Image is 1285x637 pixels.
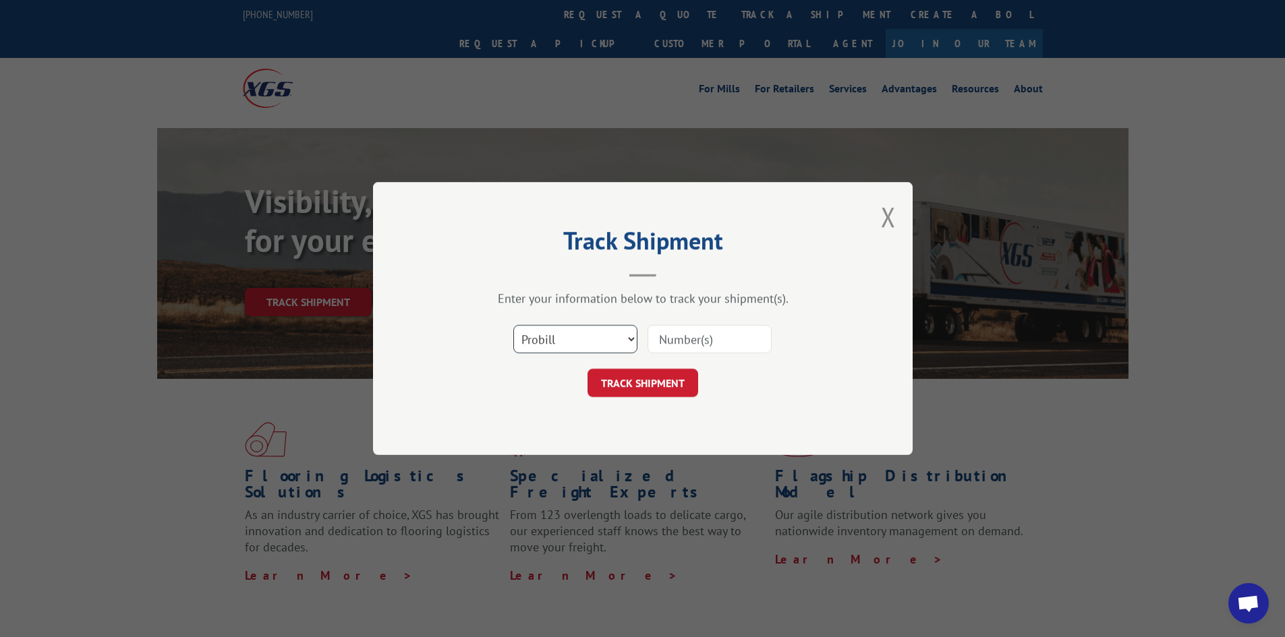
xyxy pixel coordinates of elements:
[881,199,896,235] button: Close modal
[1228,583,1269,624] a: Open chat
[440,291,845,306] div: Enter your information below to track your shipment(s).
[588,369,698,397] button: TRACK SHIPMENT
[440,231,845,257] h2: Track Shipment
[648,325,772,353] input: Number(s)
